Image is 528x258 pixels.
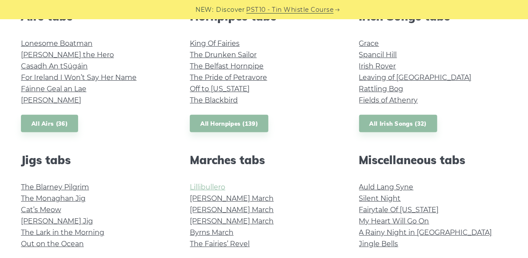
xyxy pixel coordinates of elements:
span: NEW: [196,5,214,15]
a: [PERSON_NAME] Jig [21,217,93,225]
a: My Heart Will Go On [359,217,429,225]
a: Spancil Hill [359,51,397,59]
a: The Blarney Pilgrim [21,183,89,191]
a: [PERSON_NAME] March [190,194,274,203]
a: Jingle Bells [359,240,398,248]
a: Fáinne Geal an Lae [21,85,86,93]
a: Byrns March [190,228,233,237]
a: The Monaghan Jig [21,194,86,203]
h2: Irish Songs tabs [359,10,507,23]
a: All Airs (36) [21,115,78,133]
a: Off to [US_STATE] [190,85,250,93]
a: Lonesome Boatman [21,39,93,48]
a: The Belfast Hornpipe [190,62,264,70]
a: Lillibullero [190,183,225,191]
a: PST10 - Tin Whistle Course [247,5,334,15]
h2: Marches tabs [190,153,338,167]
h2: Hornpipes tabs [190,10,338,23]
h2: Airs tabs [21,10,169,23]
a: Silent Night [359,194,401,203]
a: The Fairies’ Revel [190,240,250,248]
a: [PERSON_NAME] [21,96,81,104]
a: Fairytale Of [US_STATE] [359,206,439,214]
a: Cat’s Meow [21,206,61,214]
a: [PERSON_NAME] March [190,206,274,214]
a: Grace [359,39,379,48]
a: Rattling Bog [359,85,404,93]
a: For Ireland I Won’t Say Her Name [21,73,137,82]
a: Leaving of [GEOGRAPHIC_DATA] [359,73,472,82]
a: [PERSON_NAME] the Hero [21,51,114,59]
span: Discover [216,5,245,15]
a: Irish Rover [359,62,396,70]
a: [PERSON_NAME] March [190,217,274,225]
a: King Of Fairies [190,39,240,48]
a: The Drunken Sailor [190,51,257,59]
a: All Irish Songs (32) [359,115,437,133]
a: The Lark in the Morning [21,228,104,237]
a: The Pride of Petravore [190,73,267,82]
h2: Miscellaneous tabs [359,153,507,167]
h2: Jigs tabs [21,153,169,167]
a: All Hornpipes (139) [190,115,268,133]
a: A Rainy Night in [GEOGRAPHIC_DATA] [359,228,492,237]
a: Casadh An tSúgáin [21,62,88,70]
a: Out on the Ocean [21,240,84,248]
a: Fields of Athenry [359,96,418,104]
a: The Blackbird [190,96,238,104]
a: Auld Lang Syne [359,183,414,191]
